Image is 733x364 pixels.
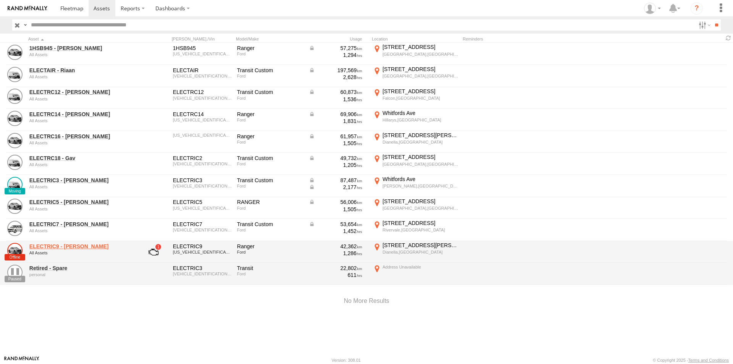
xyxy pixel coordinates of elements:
[173,74,232,78] div: WF0YXXTTGYNJ17812
[7,89,23,104] a: View Asset Details
[372,154,460,174] label: Click to View Current Location
[372,242,460,262] label: Click to View Current Location
[173,228,232,232] div: WF0YXXTTGYKU87957
[28,36,135,42] div: Click to Sort
[308,36,369,42] div: Usage
[309,52,362,58] div: 1,294
[309,96,362,103] div: 1,536
[237,250,304,254] div: Ford
[372,198,460,218] label: Click to View Current Location
[173,265,232,272] div: ELECTRIC3
[383,220,459,226] div: [STREET_ADDRESS]
[29,89,134,95] a: ELECTRC12 - [PERSON_NAME]
[29,118,134,123] div: undefined
[173,155,232,162] div: ELECTRIC2
[309,133,362,140] div: Data from Vehicle CANbus
[237,199,304,205] div: RANGER
[7,265,23,280] a: View Asset Details
[696,19,712,31] label: Search Filter Options
[173,52,232,56] div: MNAUMAF50HW805362
[688,358,729,362] a: Terms and Conditions
[372,264,460,284] label: Click to View Current Location
[7,155,23,170] a: View Asset Details
[383,52,459,57] div: [GEOGRAPHIC_DATA],[GEOGRAPHIC_DATA]
[173,250,232,254] div: MNAUMAF50FW475764
[237,177,304,184] div: Transit Custom
[332,358,361,362] div: Version: 308.01
[309,243,362,250] div: 42,362
[173,162,232,166] div: WF0YXXTTGYMJ86128
[173,199,232,205] div: ELECTRIC5
[309,162,362,168] div: 1,205
[29,111,134,118] a: ELECTRC14 - [PERSON_NAME]
[724,34,733,42] span: Refresh
[237,221,304,228] div: Transit Custom
[309,89,362,95] div: Data from Vehicle CANbus
[237,184,304,188] div: Ford
[383,205,459,211] div: [GEOGRAPHIC_DATA],[GEOGRAPHIC_DATA]
[309,250,362,257] div: 1,286
[383,117,459,123] div: Hillarys,[GEOGRAPHIC_DATA]
[7,67,23,82] a: View Asset Details
[383,44,459,50] div: [STREET_ADDRESS]
[383,176,459,183] div: Whitfords Ave
[309,74,362,81] div: 2,628
[372,44,460,64] label: Click to View Current Location
[383,183,459,189] div: [PERSON_NAME],[GEOGRAPHIC_DATA]
[309,67,362,74] div: Data from Vehicle CANbus
[383,249,459,255] div: Dianella,[GEOGRAPHIC_DATA]
[383,95,459,101] div: Falcon,[GEOGRAPHIC_DATA]
[463,36,585,42] div: Reminders
[173,118,232,122] div: MNAUMAF80GW574265
[7,199,23,214] a: View Asset Details
[691,2,703,15] i: ?
[29,265,134,272] a: Retired - Spare
[383,227,459,233] div: Rivervale,[GEOGRAPHIC_DATA]
[309,184,362,191] div: Data from Vehicle CANbus
[22,19,28,31] label: Search Query
[172,36,233,42] div: [PERSON_NAME]./Vin
[237,133,304,140] div: Ranger
[173,206,232,210] div: MNAUMAF50FW514751
[29,45,134,52] a: 1HSB945 - [PERSON_NAME]
[383,73,459,79] div: [GEOGRAPHIC_DATA],[GEOGRAPHIC_DATA]
[237,118,304,122] div: Ford
[173,184,232,188] div: WF0YXXTTGYLS21315
[29,207,134,211] div: undefined
[383,110,459,116] div: Whitfords Ave
[641,3,664,14] div: Wayne Betts
[29,184,134,189] div: undefined
[309,265,362,272] div: 22,802
[7,45,23,60] a: View Asset Details
[173,243,232,250] div: ELECTRIC9
[372,36,460,42] div: Location
[237,45,304,52] div: Ranger
[29,67,134,74] a: ELECTAIR - Riaan
[29,177,134,184] a: ELECTRIC3 - [PERSON_NAME]
[173,177,232,184] div: ELECTRIC3
[173,89,232,95] div: ELECTRC12
[237,243,304,250] div: Ranger
[383,242,459,249] div: [STREET_ADDRESS][PERSON_NAME]
[309,45,362,52] div: Data from Vehicle CANbus
[29,199,134,205] a: ELECTRIC5 - [PERSON_NAME]
[372,176,460,196] label: Click to View Current Location
[8,6,47,11] img: rand-logo.svg
[29,155,134,162] a: ELECTRC18 - Gav
[309,140,362,147] div: 1,505
[173,67,232,74] div: ELECTAIR
[383,132,459,139] div: [STREET_ADDRESS][PERSON_NAME]
[237,89,304,95] div: Transit Custom
[29,74,134,79] div: undefined
[309,118,362,125] div: 1,831
[236,36,305,42] div: Model/Make
[383,154,459,160] div: [STREET_ADDRESS]
[653,358,729,362] div: © Copyright 2025 -
[309,199,362,205] div: Data from Vehicle CANbus
[309,155,362,162] div: Data from Vehicle CANbus
[173,272,232,276] div: WF0YXXTTGYLS21315
[29,52,134,57] div: undefined
[237,52,304,56] div: Ford
[237,140,304,144] div: Ford
[29,228,134,233] div: undefined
